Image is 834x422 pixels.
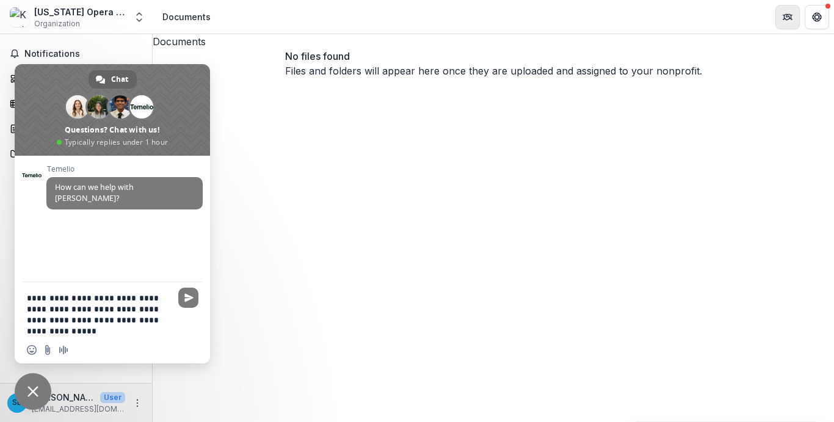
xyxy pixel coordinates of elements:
span: Send [178,288,198,308]
a: Proposals [5,118,147,139]
span: Chat [111,70,128,89]
button: Notifications [5,44,147,64]
p: [EMAIL_ADDRESS][DOMAIN_NAME] [32,404,125,415]
a: Tasks [5,93,147,114]
img: Kentucky Opera Association [10,7,29,27]
h3: Documents [153,34,834,49]
div: Close chat [15,373,51,410]
button: Get Help [805,5,829,29]
span: Notifications [24,49,142,59]
div: Chat [89,70,137,89]
p: No files found [285,49,702,64]
div: Sarah Bushman [12,399,22,407]
div: Documents [162,10,211,23]
span: How can we help with [PERSON_NAME]? [55,182,134,203]
p: Files and folders will appear here once they are uploaded and assigned to your nonprofit. [285,64,702,78]
nav: breadcrumb [158,8,216,26]
button: Partners [775,5,800,29]
span: Organization [34,18,80,29]
button: More [130,396,145,410]
span: Temelio [46,165,203,173]
p: User [100,392,125,403]
span: Send a file [43,345,53,355]
textarea: Compose your message... [27,293,171,337]
a: Dashboard [5,68,147,89]
span: Audio message [59,345,68,355]
div: [US_STATE] Opera Association [34,5,126,18]
a: Documents [5,144,147,164]
p: [PERSON_NAME] [32,391,95,404]
button: Open entity switcher [131,5,148,29]
span: Insert an emoji [27,345,37,355]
